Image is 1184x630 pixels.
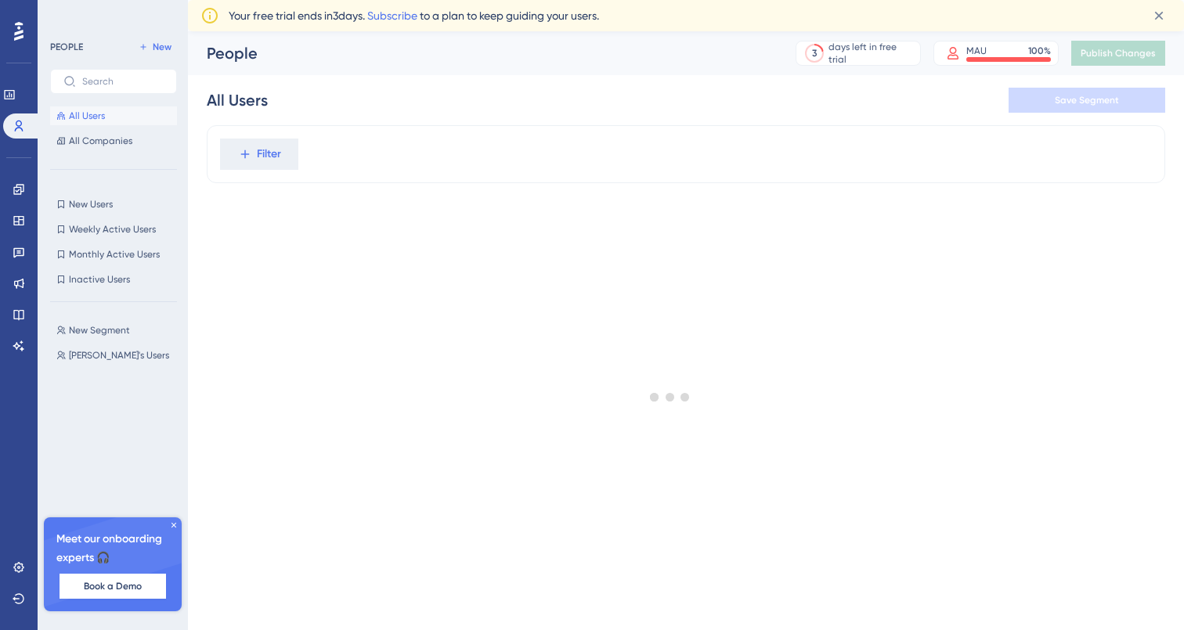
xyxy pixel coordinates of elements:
span: Monthly Active Users [69,248,160,261]
button: All Users [50,106,177,125]
button: New Users [50,195,177,214]
span: Weekly Active Users [69,223,156,236]
span: Your free trial ends in 3 days. to a plan to keep guiding your users. [229,6,599,25]
span: Publish Changes [1081,47,1156,59]
button: New Segment [50,321,186,340]
div: MAU [966,45,987,57]
button: New [133,38,177,56]
input: Search [82,76,164,87]
span: New [153,41,171,53]
button: Publish Changes [1071,41,1165,66]
span: New Users [69,198,113,211]
button: Monthly Active Users [50,245,177,264]
div: 3 [812,47,817,59]
button: Book a Demo [60,574,166,599]
div: All Users [207,89,268,111]
div: days left in free trial [828,41,915,66]
span: Book a Demo [84,580,142,592]
div: PEOPLE [50,41,83,53]
button: Weekly Active Users [50,220,177,239]
div: 100 % [1028,45,1051,57]
span: Save Segment [1055,94,1119,106]
button: [PERSON_NAME]'s Users [50,346,186,365]
a: Subscribe [367,9,417,22]
button: Save Segment [1009,88,1165,113]
div: People [207,42,756,64]
span: Inactive Users [69,273,130,286]
button: All Companies [50,131,177,150]
span: Meet our onboarding experts 🎧 [56,530,169,567]
span: All Users [69,110,105,122]
button: Inactive Users [50,270,177,289]
span: New Segment [69,324,130,337]
span: All Companies [69,135,132,147]
span: [PERSON_NAME]'s Users [69,349,169,362]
